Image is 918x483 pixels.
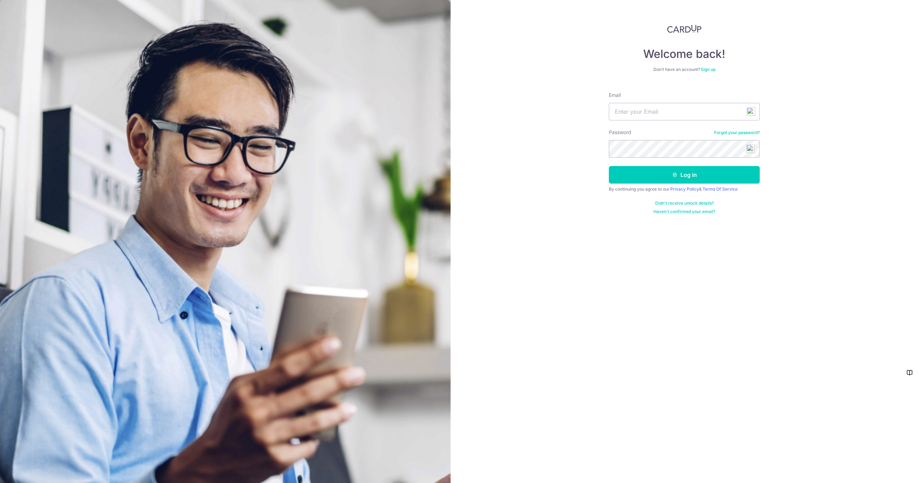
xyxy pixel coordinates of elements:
div: By continuing you agree to our & [609,186,760,192]
a: Forgot your password? [714,130,760,135]
input: Enter your Email [609,103,760,120]
div: Don’t have an account? [609,67,760,72]
h4: Welcome back! [609,47,760,61]
button: Log in [609,166,760,184]
a: Privacy Policy [670,186,699,192]
img: npw-badge-icon-locked.svg [747,107,755,116]
a: Sign up [701,67,716,72]
a: Didn't receive unlock details? [655,200,714,206]
a: Terms Of Service [703,186,738,192]
label: Password [609,129,631,136]
a: Haven't confirmed your email? [653,209,715,214]
img: CardUp Logo [667,25,701,33]
img: npw-badge-icon-locked.svg [746,145,755,153]
label: Email [609,92,621,99]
